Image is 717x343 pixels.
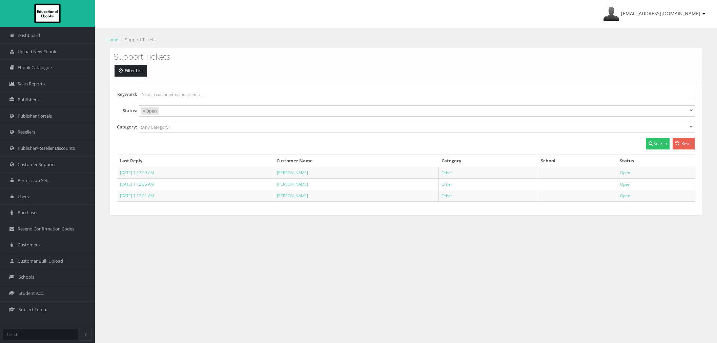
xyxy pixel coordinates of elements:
span: Dashboard [18,32,40,39]
img: Avatar [603,6,619,22]
input: (Any Category) [141,124,189,131]
label: Status: [117,107,137,114]
a: [PERSON_NAME] [277,170,308,176]
a: [PERSON_NAME] [277,181,308,187]
span: Sales Reports [18,81,45,87]
input: Search... [3,329,78,340]
a: Other [442,170,452,176]
a: Home [106,37,118,43]
th: Customer Name [274,155,439,167]
th: Category [439,155,538,167]
a: Open [620,181,630,187]
span: Resellers [18,129,35,135]
a: [DATE] 1:12:09 AM [120,170,154,176]
span: Subject Temp. [19,306,47,313]
input: Search customer name or email... [139,89,695,100]
label: Keyword: [117,91,137,98]
span: Upload New Ebook [18,48,56,55]
button: Search [646,138,670,149]
a: Other [442,181,452,187]
li: Open [141,107,159,115]
a: [PERSON_NAME] [277,193,308,199]
span: [EMAIL_ADDRESS][DOMAIN_NAME] [621,10,700,17]
th: Status [617,155,695,167]
a: Open [620,193,630,199]
a: Other [442,193,452,199]
span: Ebook Catalogue [18,64,52,71]
span: Publisher Portals [18,113,52,119]
th: Last Reply [117,155,274,167]
span: Purchases [18,209,38,216]
span: Publisher/Reseller Discounts [18,145,75,152]
span: Users [18,194,29,200]
span: Customer Bulk Upload [18,258,63,264]
th: School [538,155,617,167]
span: Customers [18,242,40,248]
a: Open [620,170,630,176]
a: Reset [673,138,695,149]
span: Resend Confirmation Codes [18,226,74,232]
span: Student Acc. [19,290,44,297]
a: Filter List [115,65,147,77]
a: [DATE] 1:12:01 AM [120,193,154,199]
span: Publishers [18,97,39,103]
li: Support Tickets [119,36,156,43]
a: [DATE] 1:12:05 AM [120,181,154,187]
span: Schools [19,274,34,280]
span: × [143,107,145,115]
label: Category: [117,123,137,130]
span: Customer Support [18,161,55,168]
h3: Support Tickets [114,53,698,61]
span: Permission Sets [18,177,49,184]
